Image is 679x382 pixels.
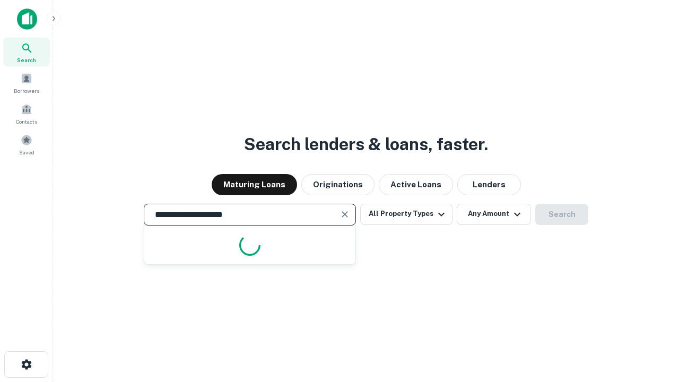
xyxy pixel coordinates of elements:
[3,68,50,97] a: Borrowers
[17,8,37,30] img: capitalize-icon.png
[379,174,453,195] button: Active Loans
[337,207,352,222] button: Clear
[457,174,521,195] button: Lenders
[19,148,34,157] span: Saved
[3,99,50,128] a: Contacts
[212,174,297,195] button: Maturing Loans
[457,204,531,225] button: Any Amount
[301,174,375,195] button: Originations
[3,38,50,66] a: Search
[626,297,679,348] iframe: Chat Widget
[16,117,37,126] span: Contacts
[360,204,452,225] button: All Property Types
[244,132,488,157] h3: Search lenders & loans, faster.
[3,130,50,159] a: Saved
[14,86,39,95] span: Borrowers
[17,56,36,64] span: Search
